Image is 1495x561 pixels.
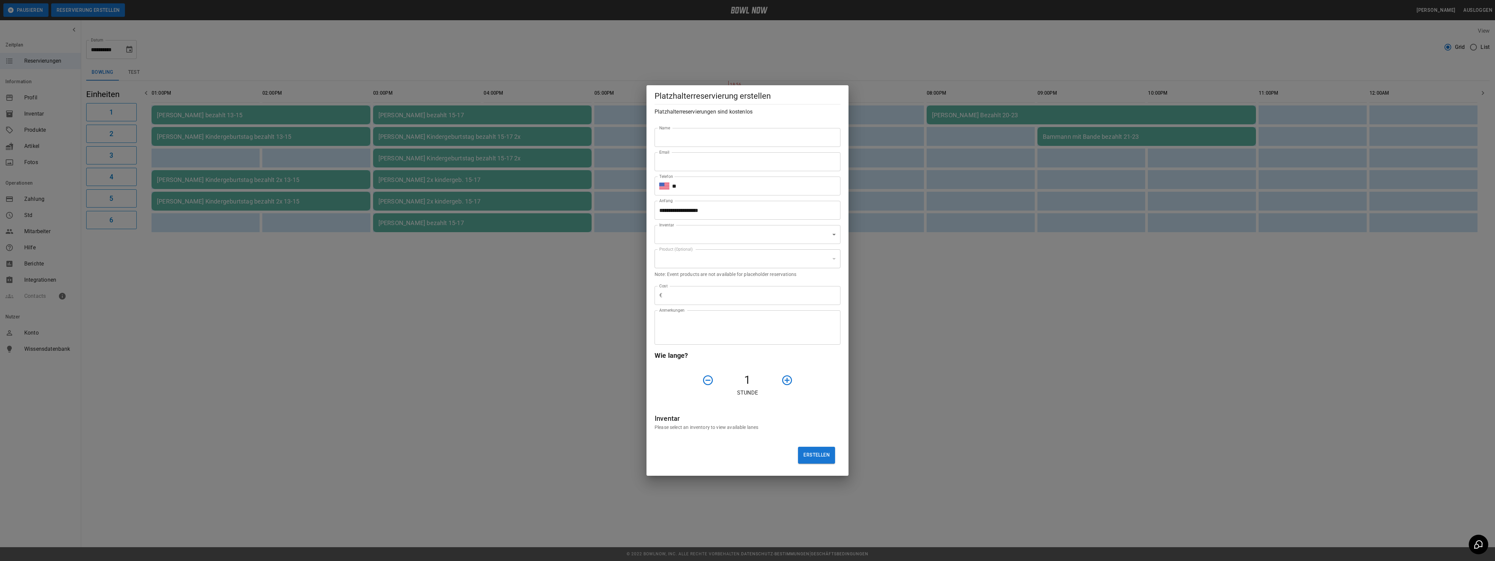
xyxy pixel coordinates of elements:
h4: 1 [717,373,778,387]
input: Choose date, selected date is Sep 17, 2025 [655,201,836,220]
p: Note: Event products are not available for placeholder reservations [655,271,840,278]
p: Stunde [655,389,840,397]
p: € [659,291,662,300]
div: ​ [655,249,840,268]
label: Telefon [659,174,673,179]
p: Please select an inventory to view available lanes [655,424,840,431]
h5: Platzhalterreservierung erstellen [655,91,840,101]
h6: Wie lange? [655,350,840,361]
button: Select country [659,181,669,191]
h6: Inventar [655,413,840,424]
button: Erstellen [798,447,835,464]
div: ​ [655,225,840,244]
label: Anfang [659,198,673,204]
h6: Platzhalterreservierungen sind kostenlos [655,107,840,117]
